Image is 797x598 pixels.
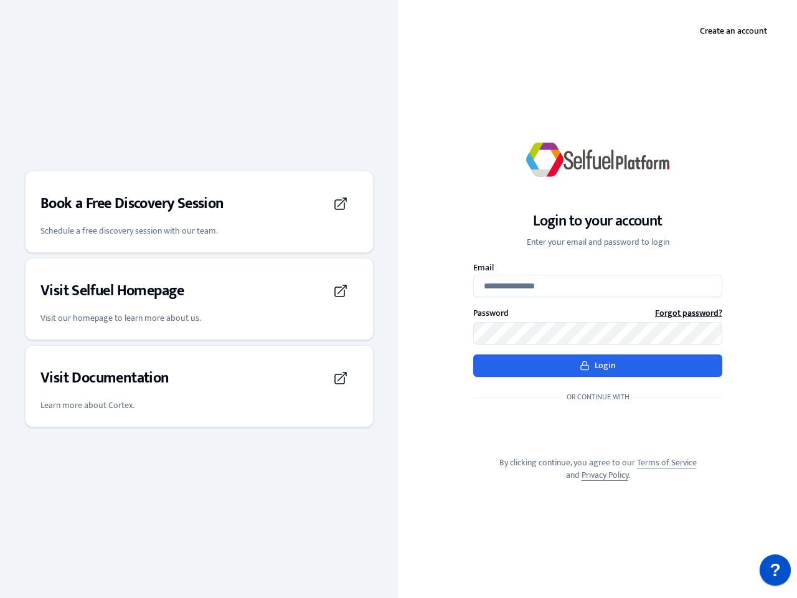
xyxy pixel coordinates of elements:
[40,399,358,412] p: Learn more about Cortex.
[40,281,184,301] h3: Visit Selfuel Homepage
[40,225,358,237] p: Schedule a free discovery session with our team.
[582,468,628,482] a: Privacy Policy
[473,263,722,272] label: Email
[40,194,224,214] h3: Book a Free Discovery Session
[473,354,722,377] button: Login
[40,368,169,388] h3: Visit Documentation
[473,309,509,318] label: Password
[690,20,777,42] a: Create an account
[527,236,669,249] p: Enter your email and password to login
[467,415,729,443] iframe: Sign in with Google Button
[753,548,797,598] iframe: JSD widget
[562,392,634,402] span: Or continue with
[473,457,722,482] p: By clicking continue, you agree to our and .
[637,455,697,470] a: Terms of Service
[40,312,358,325] p: Visit our homepage to learn more about us.
[527,211,669,231] h1: Login to your account
[655,307,722,320] a: Forgot password?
